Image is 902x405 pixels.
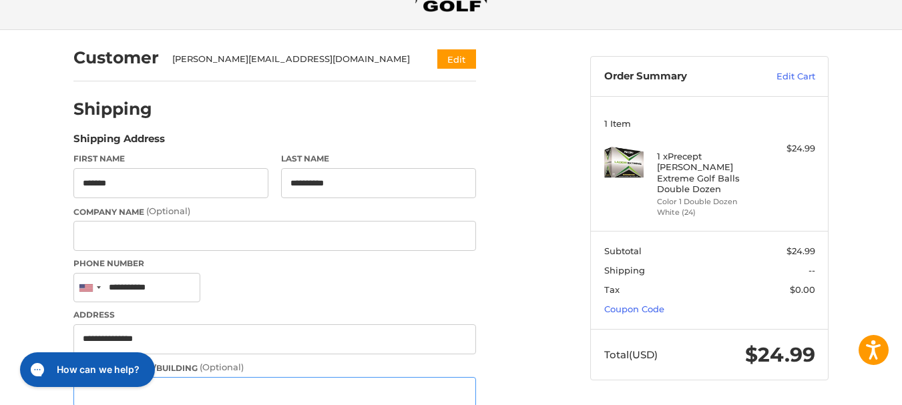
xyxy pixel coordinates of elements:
div: United States: +1 [74,274,105,302]
span: $0.00 [790,284,815,295]
a: Coupon Code [604,304,664,314]
small: (Optional) [146,206,190,216]
a: Edit Cart [748,70,815,83]
span: $24.99 [745,342,815,367]
label: Phone Number [73,258,476,270]
span: Tax [604,284,620,295]
h4: 1 x Precept [PERSON_NAME] Extreme Golf Balls Double Dozen [657,151,759,194]
h3: Order Summary [604,70,748,83]
span: Subtotal [604,246,642,256]
h3: 1 Item [604,118,815,129]
span: $24.99 [786,246,815,256]
label: Last Name [281,153,476,165]
label: Apartment/Suite/Building [73,361,476,374]
iframe: Gorgias live chat messenger [13,348,159,392]
h2: Customer [73,47,159,68]
small: (Optional) [200,362,244,372]
div: [PERSON_NAME][EMAIL_ADDRESS][DOMAIN_NAME] [172,53,412,66]
button: Edit [437,49,476,69]
h2: Shipping [73,99,152,119]
legend: Shipping Address [73,131,165,153]
span: Total (USD) [604,348,658,361]
label: Address [73,309,476,321]
label: Company Name [73,205,476,218]
label: First Name [73,153,268,165]
span: Shipping [604,265,645,276]
span: -- [809,265,815,276]
li: Color 1 Double Dozen White (24) [657,196,759,218]
div: $24.99 [762,142,815,155]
